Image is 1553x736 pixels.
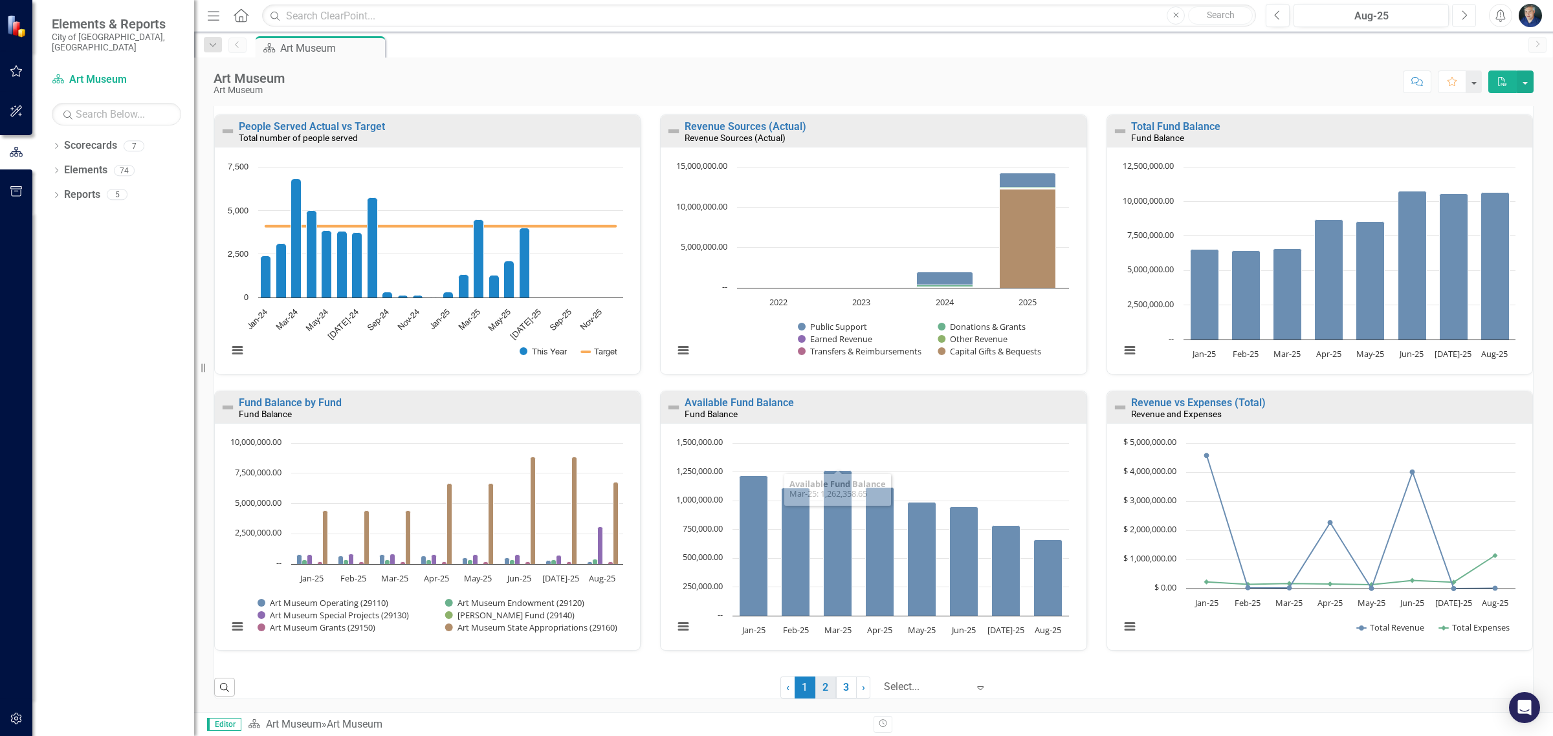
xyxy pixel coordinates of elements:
[992,525,1020,616] path: Jul-25, 785,917. Available Fund Balance.
[1231,250,1260,340] path: Feb-25, 6,434,294.28. Total Fund Balance.
[660,114,1086,374] div: Double-Click to Edit
[778,187,1055,287] g: Donations & Grants, bar series 2 of 6 with 4 bars.
[487,308,512,333] text: May-25
[1112,124,1128,139] img: Not Defined
[1356,221,1384,340] path: May-25, 8,541,169.24. Total Fund Balance.
[1000,188,1056,189] path: 2025, 56,428.33. Other Revenue.
[1409,578,1415,583] path: Jun-25, 279,325.93. Total Expenses.
[382,292,393,298] path: Sep-24, 311. This Year.
[917,272,973,285] path: 2024, 1,598,757. Public Support.
[783,624,809,636] text: Feb-25
[1127,229,1174,241] text: 7,500,000.00
[786,681,789,693] span: ‹
[1519,4,1542,27] button: Nick Nelson
[1273,348,1301,360] text: Mar-25
[549,308,573,332] text: Sep-25
[239,409,292,419] small: Fund Balance
[1114,160,1522,371] svg: Interactive chart
[683,523,723,534] text: 750,000.00
[424,572,449,584] text: Apr-25
[681,241,727,252] text: 5,000,000.00
[510,559,515,564] path: Jun-25, 371,917.6. Art Museum Endowment (29120).
[685,133,786,143] small: Revenue Sources (Actual)
[221,160,633,371] div: Chart. Highcharts interactive chart.
[853,296,871,308] text: 2023
[504,261,514,298] path: May-25, 2,111. This Year.
[987,624,1024,636] text: [DATE]-25
[1317,597,1343,609] text: Apr-25
[214,391,641,651] div: Double-Click to Edit
[567,561,572,564] path: Jul-25, 210,860. Art Museum Grants (29150).
[1191,348,1216,360] text: Jan-25
[228,617,247,635] button: View chart menu, Chart
[676,160,727,171] text: 15,000,000.00
[515,554,520,564] path: Jun-25, 799,197.12. Art Museum Special Projects (29130).
[261,255,271,298] path: Jan-24, 2,384. This Year.
[667,437,1079,647] div: Chart. Highcharts interactive chart.
[443,292,454,298] path: Jan-25, 328. This Year.
[1127,263,1174,275] text: 5,000,000.00
[1019,296,1037,308] text: 2025
[782,488,810,616] path: Feb-25, 1,107,207.92. Available Fund Balance.
[473,554,478,564] path: May-25, 799,197.12. Art Museum Special Projects (29130).
[951,624,976,636] text: Jun-25
[1369,585,1374,590] path: May-25, 3,852.58. Total Revenue.
[862,681,865,693] span: ›
[1000,189,1056,288] path: 2025, 12,211,693. Capital Gifts & Bequests.
[258,609,410,621] button: Show Art Museum Special Projects (29130)
[322,230,332,298] path: May-24, 3,842. This Year.
[307,210,317,298] path: Apr-24, 5,002. This Year.
[1204,579,1209,584] path: Jan-25, 227,436.03. Total Expenses.
[340,572,366,584] text: Feb-25
[235,466,281,478] text: 7,500,000.00
[1123,465,1176,477] text: $ 4,000,000.00
[297,554,302,564] path: Jan-25, 772,275.97. Art Museum Operating (29110).
[582,346,617,356] button: Show Target
[1439,193,1468,340] path: Jul-25, 10,537,166.01. Total Fund Balance.
[798,333,873,345] button: Show Earned Revenue
[666,400,681,415] img: Not Defined
[1286,585,1292,590] path: Mar-25, 20,046. Total Revenue.
[572,457,577,564] path: Jul-25, 8,871,410.67. Art Museum State Appropriations (29160).
[207,718,241,731] span: Editor
[1327,519,1332,525] path: Apr-25, 2,267,864.81. Total Revenue.
[1120,617,1138,635] button: View chart menu, Chart
[1316,348,1341,360] text: Apr-25
[258,622,376,633] button: Show Art Museum Grants (29150)
[221,437,630,647] svg: Interactive chart
[798,321,867,332] button: Show Public Support
[1481,348,1508,360] text: Aug-25
[299,572,324,584] text: Jan-25
[276,243,287,298] path: Feb-24, 3,106. This Year.
[489,483,494,564] path: May-25, 6,632,093. Art Museum State Appropriations (29160).
[483,561,489,564] path: May-25, 190,860. Art Museum Grants (29150).
[124,140,144,151] div: 7
[337,231,347,298] path: Jun-24, 3,822. This Year.
[258,597,389,609] button: Show Art Museum Operating (29110)
[1123,436,1176,448] text: $ 5,000,000.00
[323,510,328,564] path: Jan-25, 4,409,310. Art Museum State Appropriations (29160).
[307,554,313,564] path: Jan-25, 799,246.04. Art Museum Special Projects (29130).
[344,559,349,564] path: Feb-25, 367,613.31. Art Museum Endowment (29120).
[1356,348,1384,360] text: May-25
[297,554,593,564] g: Art Museum Operating (29110), bar series 1 of 6 with 8 bars.
[390,554,395,564] path: Mar-25, 809,904.03. Art Museum Special Projects (29130).
[506,572,531,584] text: Jun-25
[432,554,437,564] path: Apr-25, 799,197.12. Art Museum Special Projects (29130).
[364,510,369,564] path: Feb-25, 4,403,236.65. Art Museum State Appropriations (29160).
[1120,341,1138,359] button: View chart menu, Chart
[608,561,613,564] path: Aug-25, 210,860. Art Museum Grants (29150).
[397,308,421,332] text: Nov-24
[1114,437,1526,647] div: Chart. Highcharts interactive chart.
[1314,219,1343,340] path: Apr-25, 8,668,115.81. Total Fund Balance.
[447,483,452,564] path: Apr-25, 6,632,093. Art Museum State Appropriations (29160).
[64,163,107,178] a: Elements
[938,345,1042,357] button: Show Capital Gifts & Bequests
[685,409,738,419] small: Fund Balance
[1000,173,1056,187] path: 2025, 1,763,277. Public Support.
[666,124,681,139] img: Not Defined
[421,556,426,564] path: Apr-25, 660,583.93. Art Museum Operating (29110).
